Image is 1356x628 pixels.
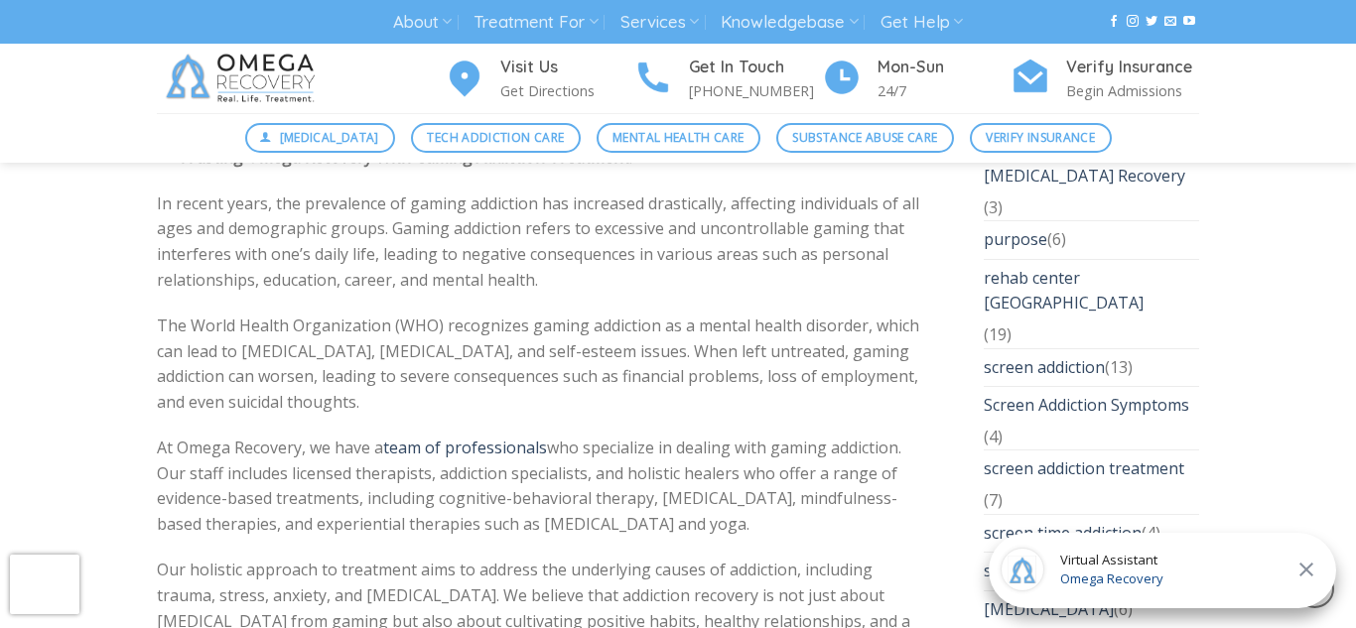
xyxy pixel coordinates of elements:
[383,437,547,458] a: team of professionals
[689,79,822,102] p: [PHONE_NUMBER]
[633,55,822,103] a: Get In Touch [PHONE_NUMBER]
[393,4,452,41] a: About
[986,128,1095,147] span: Verify Insurance
[984,157,1200,220] li: (3)
[970,123,1112,153] a: Verify Insurance
[157,44,331,113] img: Omega Recovery
[984,450,1184,488] a: screen addiction treatment
[1164,15,1176,29] a: Send us an email
[984,514,1200,553] li: (4)
[474,4,598,41] a: Treatment For
[984,349,1105,387] a: screen addiction
[597,123,760,153] a: Mental Health Care
[157,191,924,293] p: In recent years, the prevalence of gaming addiction has increased drastically, affecting individu...
[157,436,924,537] p: At Omega Recovery, we have a who specialize in dealing with gaming addiction. Our staff includes ...
[984,386,1200,449] li: (4)
[878,79,1011,102] p: 24/7
[984,515,1142,553] a: screen time addiction
[427,128,564,147] span: Tech Addiction Care
[10,555,79,614] iframe: reCAPTCHA
[612,128,744,147] span: Mental Health Care
[1011,55,1199,103] a: Verify Insurance Begin Admissions
[984,220,1200,259] li: (6)
[984,259,1200,348] li: (19)
[984,387,1189,425] a: Screen Addiction Symptoms
[500,79,633,102] p: Get Directions
[280,128,379,147] span: [MEDICAL_DATA]
[984,449,1200,513] li: (7)
[620,4,699,41] a: Services
[984,348,1200,387] li: (13)
[1108,15,1120,29] a: Follow on Facebook
[1066,79,1199,102] p: Begin Admissions
[984,221,1047,259] a: purpose
[721,4,858,41] a: Knowledgebase
[1127,15,1139,29] a: Follow on Instagram
[1146,15,1157,29] a: Follow on Twitter
[881,4,963,41] a: Get Help
[445,55,633,103] a: Visit Us Get Directions
[500,55,633,80] h4: Visit Us
[411,123,581,153] a: Tech Addiction Care
[1183,15,1195,29] a: Follow on YouTube
[157,314,924,415] p: The World Health Organization (WHO) recognizes gaming addiction as a mental health disorder, whic...
[984,260,1200,322] a: rehab center [GEOGRAPHIC_DATA]
[984,552,1200,590] li: (10)
[984,158,1185,195] a: [MEDICAL_DATA] Recovery
[245,123,396,153] a: [MEDICAL_DATA]
[776,123,954,153] a: Substance Abuse Care
[792,128,937,147] span: Substance Abuse Care
[689,55,822,80] h4: Get In Touch
[878,55,1011,80] h4: Mon-Sun
[1066,55,1199,80] h4: Verify Insurance
[984,553,1060,590] a: self image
